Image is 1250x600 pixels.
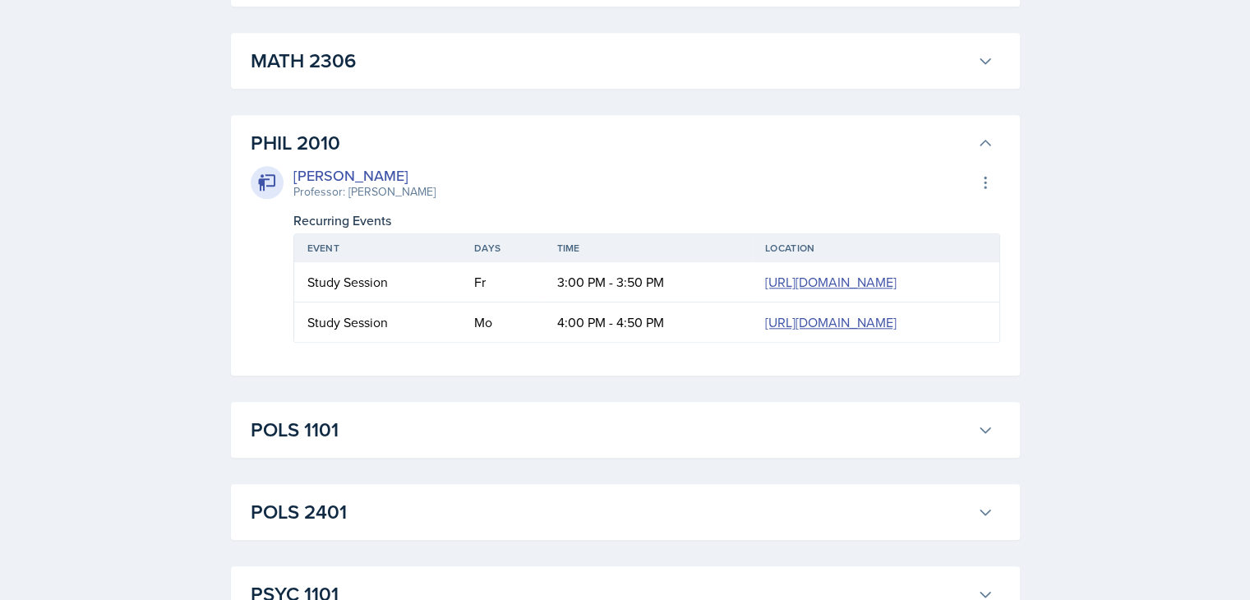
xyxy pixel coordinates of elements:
td: Mo [461,302,543,342]
th: Days [461,234,543,262]
div: [PERSON_NAME] [293,164,436,187]
div: Study Session [307,272,448,292]
div: Study Session [307,312,448,332]
button: MATH 2306 [247,43,997,79]
th: Location [752,234,999,262]
button: PHIL 2010 [247,125,997,161]
td: 4:00 PM - 4:50 PM [543,302,752,342]
h3: PHIL 2010 [251,128,971,158]
button: POLS 2401 [247,494,997,530]
th: Event [294,234,461,262]
th: Time [543,234,752,262]
a: [URL][DOMAIN_NAME] [765,273,897,291]
h3: MATH 2306 [251,46,971,76]
a: [URL][DOMAIN_NAME] [765,313,897,331]
div: Recurring Events [293,210,1000,230]
h3: POLS 1101 [251,415,971,445]
div: Professor: [PERSON_NAME] [293,183,436,201]
td: 3:00 PM - 3:50 PM [543,262,752,302]
button: POLS 1101 [247,412,997,448]
td: Fr [461,262,543,302]
h3: POLS 2401 [251,497,971,527]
